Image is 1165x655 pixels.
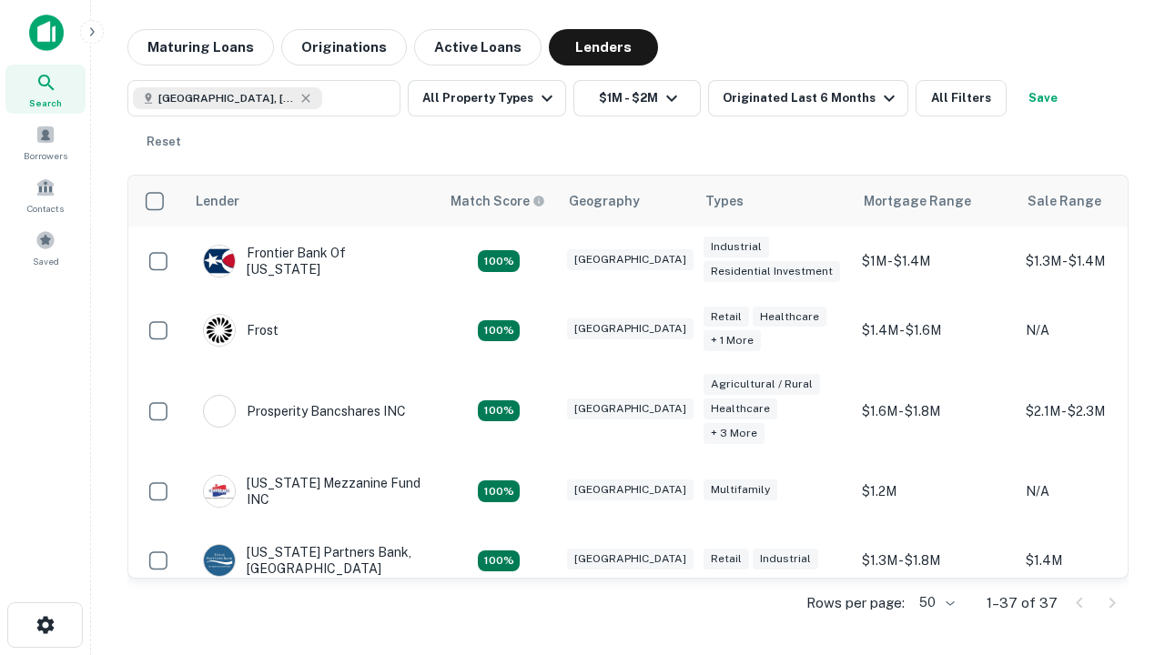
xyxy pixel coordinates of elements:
[414,29,542,65] button: Active Loans
[158,90,295,106] span: [GEOGRAPHIC_DATA], [GEOGRAPHIC_DATA], [GEOGRAPHIC_DATA]
[478,550,520,572] div: Matching Properties: 4, hasApolloMatch: undefined
[567,549,694,569] div: [GEOGRAPHIC_DATA]
[853,176,1017,227] th: Mortgage Range
[753,307,826,327] div: Healthcare
[853,457,1017,526] td: $1.2M
[5,65,86,114] a: Search
[478,320,520,342] div: Matching Properties: 4, hasApolloMatch: undefined
[558,176,694,227] th: Geography
[567,398,694,419] div: [GEOGRAPHIC_DATA]
[704,549,749,569] div: Retail
[29,15,64,51] img: capitalize-icon.png
[549,29,658,65] button: Lenders
[203,544,421,577] div: [US_STATE] Partners Bank, [GEOGRAPHIC_DATA]
[704,307,749,327] div: Retail
[567,479,694,500] div: [GEOGRAPHIC_DATA]
[127,29,274,65] button: Maturing Loans
[27,201,64,216] span: Contacts
[478,480,520,502] div: Matching Properties: 5, hasApolloMatch: undefined
[912,589,957,616] div: 50
[440,176,558,227] th: Capitalize uses an advanced AI algorithm to match your search with the best lender. The match sco...
[281,29,407,65] button: Originations
[723,87,900,109] div: Originated Last 6 Months
[573,80,701,116] button: $1M - $2M
[704,398,777,419] div: Healthcare
[567,318,694,339] div: [GEOGRAPHIC_DATA]
[753,549,818,569] div: Industrial
[853,526,1017,595] td: $1.3M - $1.8M
[451,191,542,211] h6: Match Score
[33,254,59,268] span: Saved
[705,190,744,212] div: Types
[704,479,777,500] div: Multifamily
[478,250,520,272] div: Matching Properties: 4, hasApolloMatch: undefined
[203,475,421,508] div: [US_STATE] Mezzanine Fund INC
[204,315,235,346] img: picture
[135,124,193,160] button: Reset
[1014,80,1072,116] button: Save your search to get updates of matches that match your search criteria.
[204,246,235,277] img: picture
[806,592,905,614] p: Rows per page:
[204,545,235,576] img: picture
[853,365,1017,457] td: $1.6M - $1.8M
[708,80,908,116] button: Originated Last 6 Months
[203,395,406,428] div: Prosperity Bancshares INC
[5,170,86,219] a: Contacts
[694,176,853,227] th: Types
[478,400,520,422] div: Matching Properties: 6, hasApolloMatch: undefined
[204,476,235,507] img: picture
[987,592,1058,614] p: 1–37 of 37
[5,117,86,166] a: Borrowers
[24,148,67,163] span: Borrowers
[196,190,239,212] div: Lender
[1074,451,1165,539] iframe: Chat Widget
[185,176,440,227] th: Lender
[916,80,1007,116] button: All Filters
[29,96,62,110] span: Search
[853,227,1017,296] td: $1M - $1.4M
[704,237,769,257] div: Industrial
[204,396,235,427] img: picture
[1028,190,1101,212] div: Sale Range
[408,80,566,116] button: All Property Types
[864,190,971,212] div: Mortgage Range
[704,423,765,444] div: + 3 more
[5,223,86,272] a: Saved
[569,190,640,212] div: Geography
[203,245,421,277] div: Frontier Bank Of [US_STATE]
[704,374,820,395] div: Agricultural / Rural
[567,249,694,270] div: [GEOGRAPHIC_DATA]
[704,330,761,351] div: + 1 more
[451,191,545,211] div: Capitalize uses an advanced AI algorithm to match your search with the best lender. The match sco...
[203,314,279,347] div: Frost
[704,261,840,282] div: Residential Investment
[853,296,1017,365] td: $1.4M - $1.6M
